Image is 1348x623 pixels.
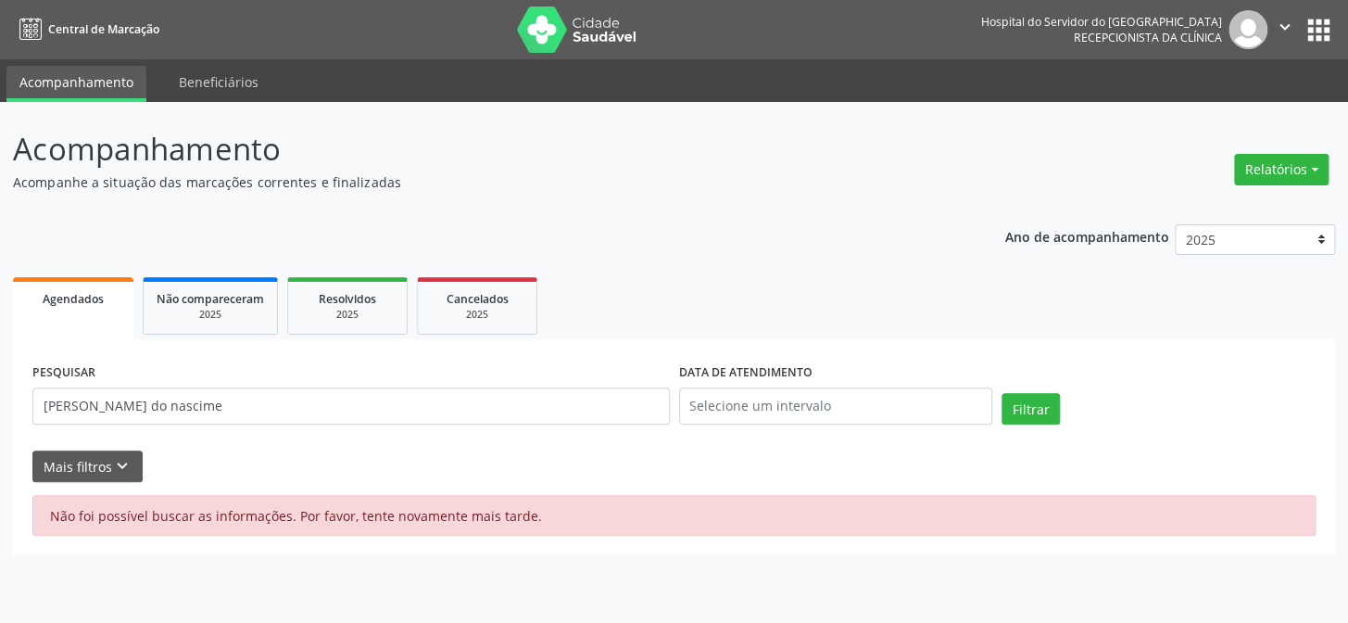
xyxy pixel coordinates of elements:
p: Acompanhe a situação das marcações correntes e finalizadas [13,172,939,192]
p: Ano de acompanhamento [1004,224,1168,248]
input: Nome, código do beneficiário ou CPF [32,388,670,425]
div: 2025 [431,308,523,322]
span: Agendados [43,291,104,307]
button: Relatórios [1234,154,1329,185]
a: Acompanhamento [6,66,146,102]
span: Recepcionista da clínica [1074,30,1222,45]
div: Hospital do Servidor do [GEOGRAPHIC_DATA] [981,14,1222,30]
label: DATA DE ATENDIMENTO [679,359,813,388]
div: Não foi possível buscar as informações. Por favor, tente novamente mais tarde. [32,495,1316,536]
span: Resolvidos [319,291,376,307]
img: img [1228,10,1267,49]
div: 2025 [301,308,394,322]
i: keyboard_arrow_down [112,456,132,477]
input: Selecione um intervalo [679,388,993,425]
button:  [1267,10,1303,49]
a: Beneficiários [166,66,271,98]
button: apps [1303,14,1335,46]
span: Não compareceram [157,291,264,307]
div: 2025 [157,308,264,322]
label: PESQUISAR [32,359,95,388]
p: Acompanhamento [13,126,939,172]
span: Central de Marcação [48,21,159,37]
i:  [1275,17,1295,37]
button: Filtrar [1002,393,1060,425]
button: Mais filtroskeyboard_arrow_down [32,451,143,483]
span: Cancelados [447,291,509,307]
a: Central de Marcação [13,14,159,44]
